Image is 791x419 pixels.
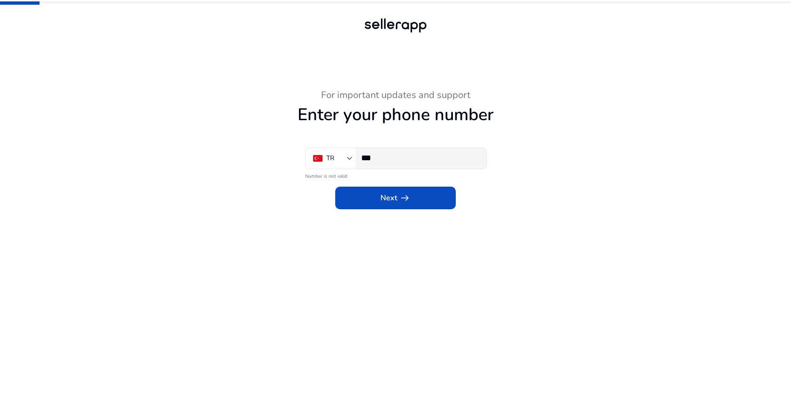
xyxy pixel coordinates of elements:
h1: Enter your phone number [137,105,654,125]
h3: For important updates and support [137,90,654,101]
div: TR [326,153,334,164]
span: Next [380,192,411,204]
mat-error: Number is not valid [305,170,486,180]
button: Nextarrow_right_alt [335,187,456,209]
span: arrow_right_alt [399,192,411,204]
